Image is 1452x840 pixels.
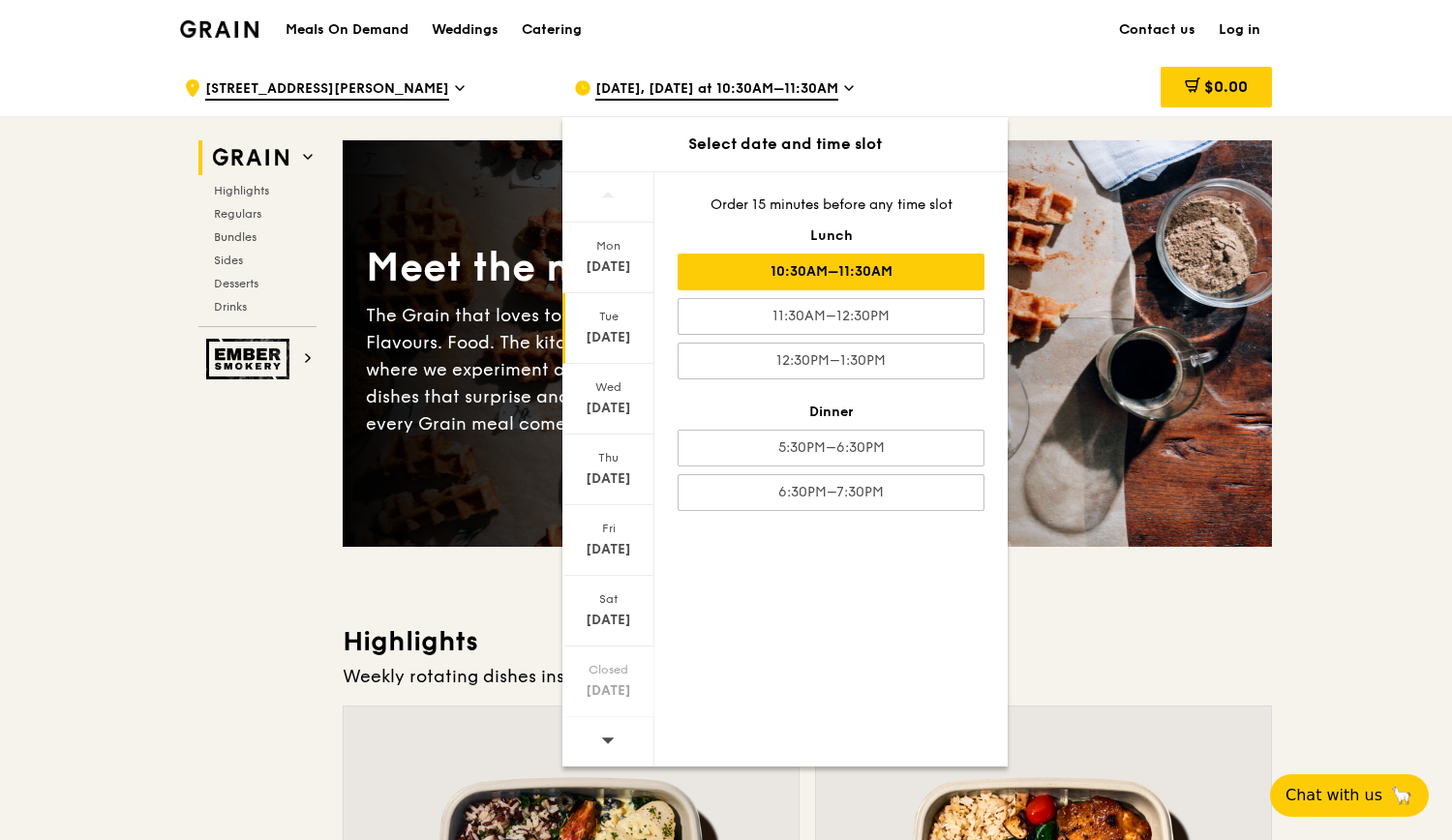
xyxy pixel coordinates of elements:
[214,277,258,290] span: Desserts
[366,302,807,437] div: The Grain that loves to play. With ingredients. Flavours. Food. The kitchen is our happy place, w...
[522,1,582,59] div: Catering
[510,1,593,59] a: Catering
[678,403,984,422] div: Dinner
[678,430,984,466] div: 5:30PM–6:30PM
[214,230,257,244] span: Bundles
[1207,1,1272,59] a: Log in
[678,343,984,379] div: 12:30PM–1:30PM
[565,611,651,630] div: [DATE]
[1107,1,1207,59] a: Contact us
[1286,784,1382,807] span: Chat with us
[565,469,651,489] div: [DATE]
[1390,784,1413,807] span: 🦙
[214,207,261,221] span: Regulars
[565,662,651,677] div: Closed
[565,521,651,536] div: Fri
[595,79,838,101] span: [DATE], [DATE] at 10:30AM–11:30AM
[678,254,984,290] div: 10:30AM–11:30AM
[214,254,243,267] span: Sides
[432,1,499,59] div: Weddings
[565,450,651,465] div: Thu
[286,20,408,40] h1: Meals On Demand
[366,242,807,294] div: Meet the new Grain
[205,79,449,101] span: [STREET_ADDRESS][PERSON_NAME]
[678,226,984,246] div: Lunch
[206,140,295,175] img: Grain web logo
[343,663,1272,690] div: Weekly rotating dishes inspired by flavours from around the world.
[565,257,651,277] div: [DATE]
[214,300,247,314] span: Drinks
[678,298,984,335] div: 11:30AM–12:30PM
[565,379,651,395] div: Wed
[180,20,258,38] img: Grain
[565,328,651,347] div: [DATE]
[565,681,651,701] div: [DATE]
[678,474,984,511] div: 6:30PM–7:30PM
[565,309,651,324] div: Tue
[343,624,1272,659] h3: Highlights
[565,399,651,418] div: [DATE]
[678,195,984,215] div: Order 15 minutes before any time slot
[565,540,651,559] div: [DATE]
[420,1,510,59] a: Weddings
[1204,77,1248,96] span: $0.00
[1270,774,1429,817] button: Chat with us🦙
[206,339,295,379] img: Ember Smokery web logo
[562,133,1008,156] div: Select date and time slot
[565,591,651,607] div: Sat
[214,184,269,197] span: Highlights
[565,238,651,254] div: Mon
